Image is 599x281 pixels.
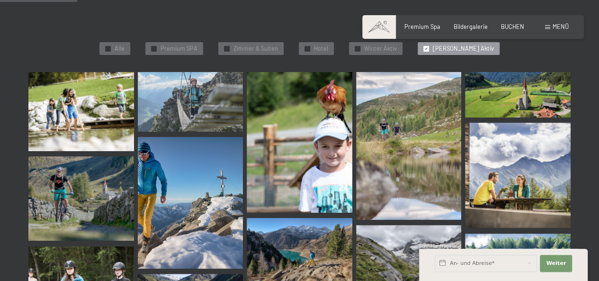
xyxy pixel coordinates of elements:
img: Bildergalerie [28,156,134,241]
span: Schnellanfrage [419,243,452,249]
button: Weiter [540,255,572,272]
a: Premium Spa [404,23,440,30]
img: Bildergalerie [138,72,243,131]
span: Zimmer & Suiten [233,45,278,53]
a: BUCHEN [501,23,524,30]
span: Menü [553,23,569,30]
span: ✓ [152,46,156,51]
span: ✓ [356,46,359,51]
span: Weiter [546,260,566,267]
img: Bildergalerie [465,123,571,228]
span: ✓ [425,46,428,51]
img: Bildergalerie [465,72,571,117]
img: Bildergalerie [247,72,352,213]
span: ✓ [107,46,110,51]
span: [PERSON_NAME] Aktiv [433,45,494,53]
span: ✓ [225,46,229,51]
span: Alle [115,45,125,53]
img: Bildergalerie [28,72,134,151]
span: Hotel [314,45,328,53]
span: Winter Aktiv [364,45,397,53]
span: ✓ [306,46,309,51]
img: Bildergalerie [356,72,462,220]
span: Premium SPA [161,45,197,53]
a: Bildergalerie [454,23,488,30]
img: Bildergalerie [138,137,243,269]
